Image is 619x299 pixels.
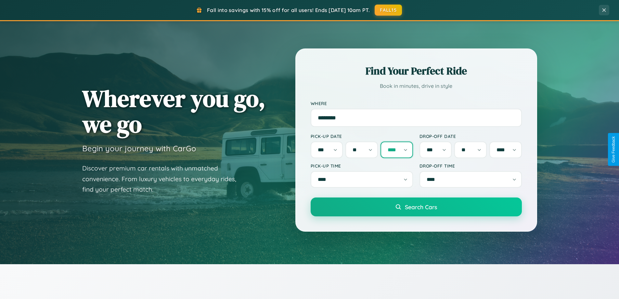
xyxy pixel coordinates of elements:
p: Discover premium car rentals with unmatched convenience. From luxury vehicles to everyday rides, ... [82,163,245,195]
button: Search Cars [311,197,522,216]
span: Search Cars [405,203,437,211]
button: FALL15 [375,5,402,16]
span: Fall into savings with 15% off for all users! Ends [DATE] 10am PT. [207,7,370,13]
label: Drop-off Date [419,133,522,139]
label: Where [311,101,522,106]
label: Pick-up Time [311,163,413,169]
h1: Wherever you go, we go [82,86,265,137]
div: Give Feedback [611,136,616,163]
label: Drop-off Time [419,163,522,169]
p: Book in minutes, drive in style [311,81,522,91]
h2: Find Your Perfect Ride [311,64,522,78]
h3: Begin your journey with CarGo [82,143,196,153]
label: Pick-up Date [311,133,413,139]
